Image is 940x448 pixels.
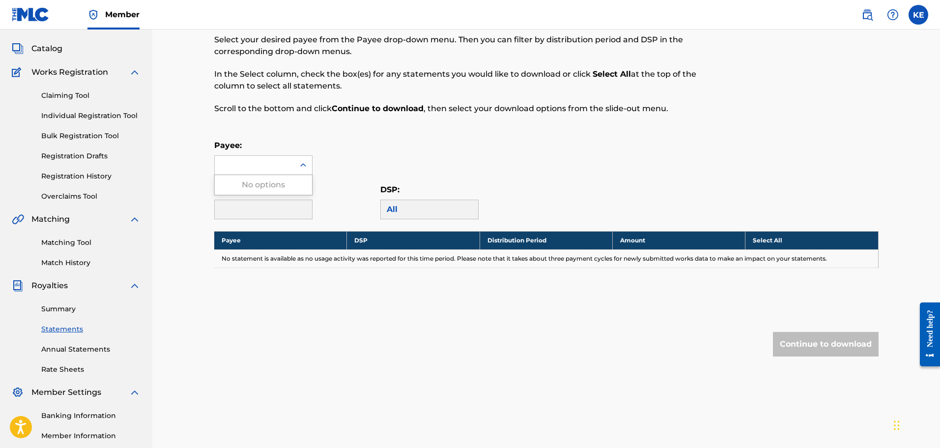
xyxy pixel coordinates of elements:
[41,411,141,421] a: Banking Information
[12,19,71,31] a: SummarySummary
[214,141,242,150] label: Payee:
[41,191,141,202] a: Overclaims Tool
[41,324,141,334] a: Statements
[41,90,141,101] a: Claiming Tool
[12,213,24,225] img: Matching
[129,213,141,225] img: expand
[41,151,141,161] a: Registration Drafts
[612,231,745,249] th: Amount
[31,387,101,398] span: Member Settings
[12,43,24,55] img: Catalog
[894,411,900,440] div: Drag
[31,280,68,292] span: Royalties
[883,5,903,25] div: Help
[41,364,141,375] a: Rate Sheets
[745,231,878,249] th: Select All
[887,9,899,21] img: help
[41,171,141,181] a: Registration History
[41,304,141,314] a: Summary
[129,66,141,78] img: expand
[332,104,424,113] strong: Continue to download
[480,231,612,249] th: Distribution Period
[214,34,726,58] p: Select your desired payee from the Payee drop-down menu. Then you can filter by distribution peri...
[41,258,141,268] a: Match History
[891,401,940,448] iframe: Chat Widget
[214,231,347,249] th: Payee
[593,69,631,79] strong: Select All
[129,280,141,292] img: expand
[31,43,62,55] span: Catalog
[41,238,141,248] a: Matching Tool
[87,9,99,21] img: Top Rightsholder
[12,66,25,78] img: Works Registration
[12,387,24,398] img: Member Settings
[12,7,50,22] img: MLC Logo
[215,175,312,195] div: No options
[41,131,141,141] a: Bulk Registration Tool
[31,213,70,225] span: Matching
[129,387,141,398] img: expand
[105,9,140,20] span: Member
[214,103,726,115] p: Scroll to the bottom and click , then select your download options from the slide-out menu.
[12,43,62,55] a: CatalogCatalog
[12,280,24,292] img: Royalties
[41,344,141,355] a: Annual Statements
[857,5,877,25] a: Public Search
[347,231,480,249] th: DSP
[41,431,141,441] a: Member Information
[861,9,873,21] img: search
[31,66,108,78] span: Works Registration
[214,249,879,268] td: No statement is available as no usage activity was reported for this time period. Please note tha...
[909,5,928,25] div: User Menu
[380,185,399,194] label: DSP:
[912,295,940,374] iframe: Resource Center
[214,68,726,92] p: In the Select column, check the box(es) for any statements you would like to download or click at...
[41,111,141,121] a: Individual Registration Tool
